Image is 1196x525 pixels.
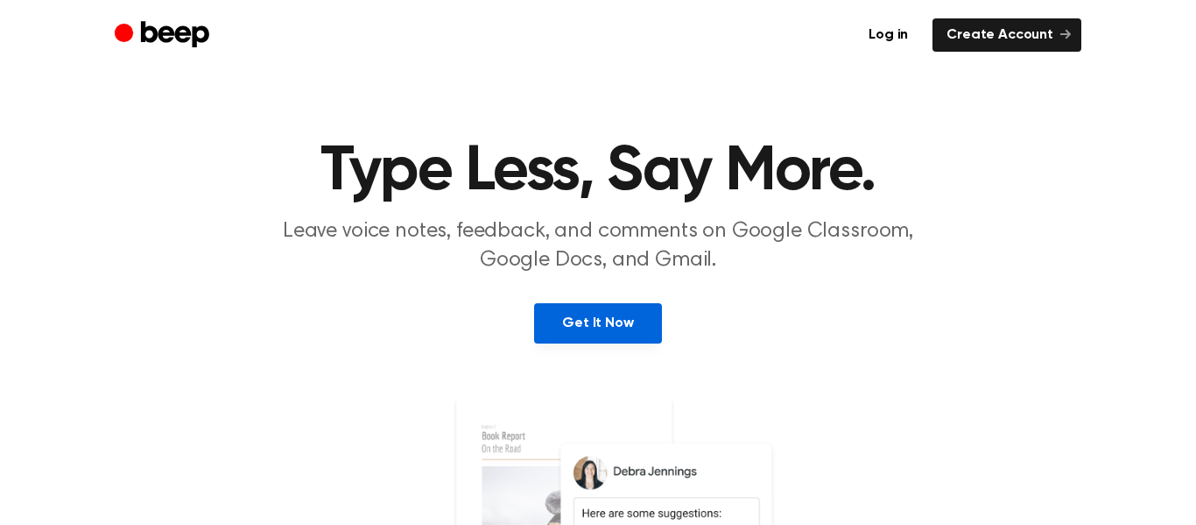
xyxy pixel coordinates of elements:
a: Get It Now [534,303,661,344]
p: Leave voice notes, feedback, and comments on Google Classroom, Google Docs, and Gmail. [262,217,934,275]
a: Create Account [932,18,1081,52]
a: Log in [855,18,922,52]
a: Beep [115,18,214,53]
h1: Type Less, Say More. [150,140,1046,203]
